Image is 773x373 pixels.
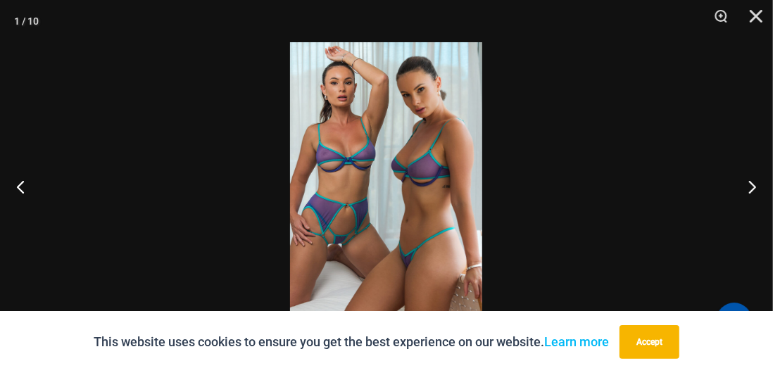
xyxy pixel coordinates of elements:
[290,42,482,331] img: Dangers kiss Violet Seas Pack
[620,325,679,359] button: Accept
[14,11,39,32] div: 1 / 10
[544,334,609,349] a: Learn more
[720,151,773,222] button: Next
[94,331,609,353] p: This website uses cookies to ensure you get the best experience on our website.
